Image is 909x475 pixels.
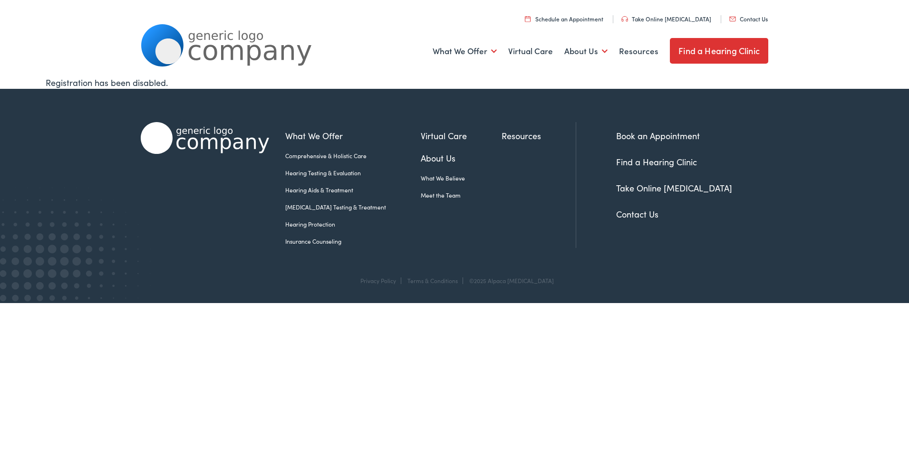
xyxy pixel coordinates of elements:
[285,220,421,228] a: Hearing Protection
[525,16,531,22] img: utility icon
[502,129,576,142] a: Resources
[508,34,553,69] a: Virtual Care
[621,15,711,23] a: Take Online [MEDICAL_DATA]
[421,152,502,164] a: About Us
[464,277,554,284] div: ©2025 Alpaca [MEDICAL_DATA]
[421,191,502,199] a: Meet the Team
[285,169,421,177] a: Hearing Testing & Evaluation
[360,276,396,285] a: Privacy Policy
[564,34,608,69] a: About Us
[616,156,697,168] a: Find a Hearing Clinic
[525,15,603,23] a: Schedule an Appointment
[670,38,768,64] a: Find a Hearing Clinic
[616,208,658,220] a: Contact Us
[285,129,421,142] a: What We Offer
[621,16,628,22] img: utility icon
[285,203,421,211] a: [MEDICAL_DATA] Testing & Treatment
[46,76,864,89] div: Registration has been disabled.
[616,130,700,142] a: Book an Appointment
[729,17,736,21] img: utility icon
[433,34,497,69] a: What We Offer
[421,129,502,142] a: Virtual Care
[616,182,732,194] a: Take Online [MEDICAL_DATA]
[285,237,421,246] a: Insurance Counseling
[285,186,421,194] a: Hearing Aids & Treatment
[141,122,269,154] img: Alpaca Audiology
[285,152,421,160] a: Comprehensive & Holistic Care
[619,34,658,69] a: Resources
[421,174,502,182] a: What We Believe
[729,15,768,23] a: Contact Us
[407,276,458,285] a: Terms & Conditions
